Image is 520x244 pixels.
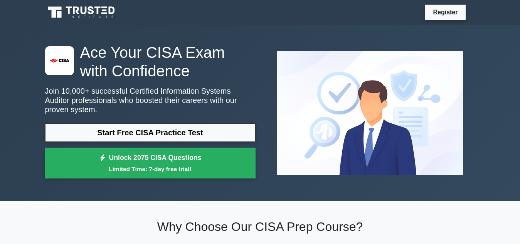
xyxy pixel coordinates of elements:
a: Register [428,7,462,17]
img: Certified Information Systems Auditor Preview [271,45,469,181]
small: Limited Time: 7-day free trial! [55,165,246,173]
p: Join 10,000+ successful Certified Information Systems Auditor professionals who boosted their car... [45,86,256,114]
a: Unlock 2075 CISA QuestionsLimited Time: 7-day free trial! [45,148,256,178]
a: Start Free CISA Practice Test [45,123,256,142]
h2: Why Choose Our CISA Prep Course? [45,219,475,234]
h1: Ace Your CISA Exam with Confidence [45,43,256,80]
